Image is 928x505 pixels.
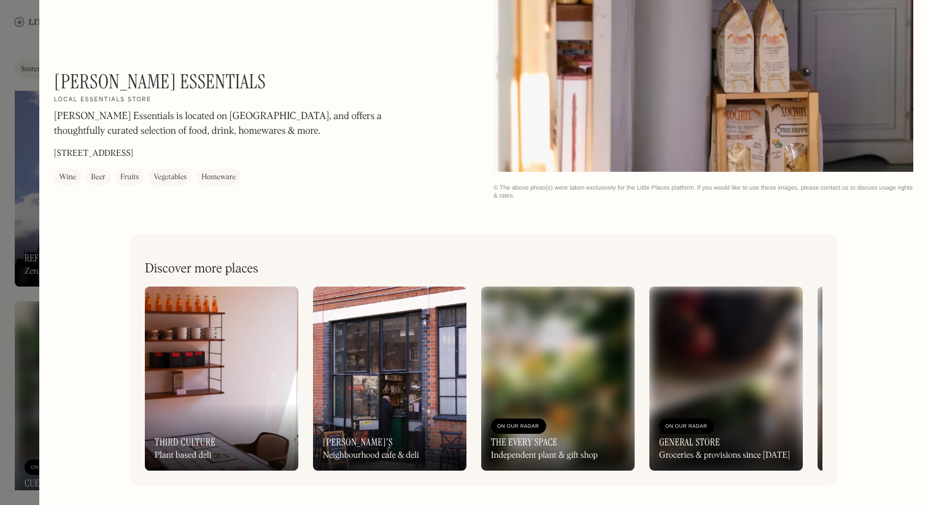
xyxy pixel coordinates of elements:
a: [PERSON_NAME]'sNeighbourhood cafe & deli [313,287,466,471]
a: On Our RadarThe Every SpaceIndependent plant & gift shop [481,287,635,471]
div: On Our Radar [497,420,540,433]
h3: General Store [659,436,720,448]
h3: Third Culture [155,436,215,448]
div: Fruits [120,171,139,183]
div: Neighbourhood cafe & deli [323,450,419,461]
p: [PERSON_NAME] Essentials is located on [GEOGRAPHIC_DATA], and offers a thoughtfully curated selec... [54,109,385,139]
h3: [PERSON_NAME]'s [323,436,393,448]
div: Wine [59,171,76,183]
div: Groceries & provisions since [DATE] [659,450,790,461]
div: On Our Radar [665,420,708,433]
p: [STREET_ADDRESS] [54,147,133,160]
div: Plant based deli [155,450,211,461]
a: On Our RadarGeneral StoreGroceries & provisions since [DATE] [649,287,803,471]
div: © The above photo(s) were taken exclusively for the Little Places platform. If you would like to ... [493,184,913,200]
div: Vegetables [153,171,187,183]
div: Independent plant & gift shop [491,450,598,461]
h2: Local essentials store [54,96,152,104]
div: Beer [91,171,106,183]
h3: The Every Space [491,436,557,448]
a: Third CulturePlant based deli [145,287,298,471]
h2: Discover more places [145,261,258,277]
h1: [PERSON_NAME] Essentials [54,70,266,93]
div: Homeware [201,171,236,183]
